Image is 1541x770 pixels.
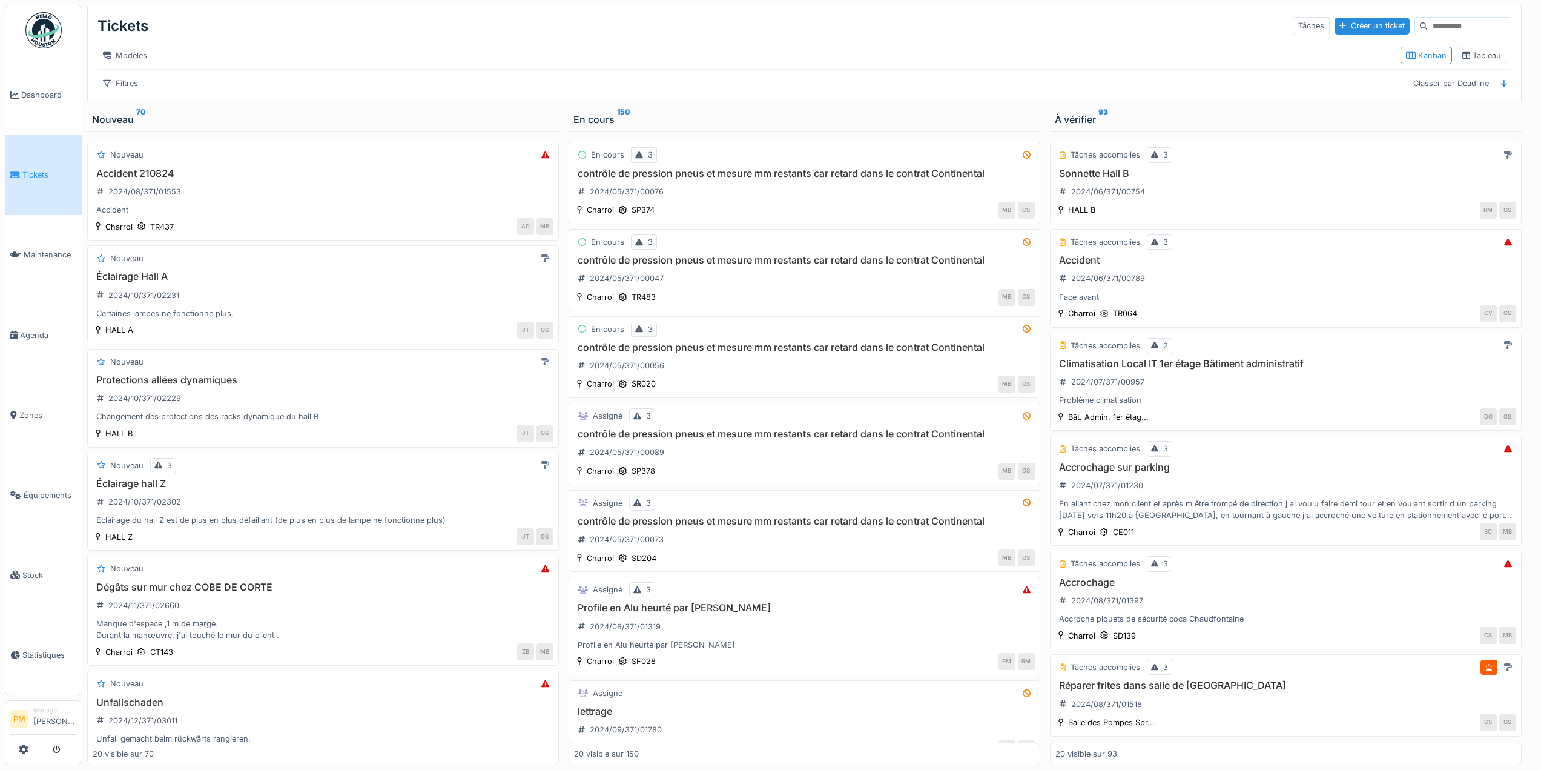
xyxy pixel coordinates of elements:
h3: Accident 210824 [93,168,553,179]
div: CV [1480,305,1497,322]
div: GS [1018,376,1035,393]
div: 3 [646,497,651,509]
a: Tickets [5,135,82,215]
div: SC [1480,523,1497,540]
div: GS [1018,549,1035,566]
div: CS [1480,627,1497,644]
div: GS [1018,289,1035,306]
div: Kanban [1406,50,1447,61]
div: 3 [646,584,651,596]
div: TR437 [150,221,174,233]
div: MV [998,740,1015,757]
div: En allant chez mon client et après m être trompé de direction j ai voulu faire demi tour et en vo... [1055,498,1516,521]
div: GS [1499,305,1516,322]
div: 3 [648,149,653,161]
a: Dashboard [5,55,82,135]
h3: Protections allées dynamiques [93,374,553,386]
div: TR483 [632,291,656,303]
div: Tâches accomplies [1071,236,1140,248]
div: JT [517,528,534,545]
a: Stock [5,535,82,615]
div: Tâches accomplies [1071,340,1140,351]
div: Classer par Deadline [1408,75,1494,92]
div: AD [517,218,534,235]
div: 3 [648,236,653,248]
h3: Accident [1055,254,1516,266]
div: MB [1499,523,1516,540]
h3: contrôle de pression pneus et mesure mm restants car retard dans le contrat Continental [574,428,1035,440]
div: En cours [591,324,624,335]
div: 2024/08/371/01319 [590,621,661,632]
div: Accident [93,204,553,216]
div: SF028 [632,655,656,667]
div: Tableau [1462,50,1501,61]
div: SD139 [1113,630,1136,642]
div: Modèles [97,47,153,64]
sup: 70 [136,112,146,127]
div: 2024/05/371/00076 [590,186,664,197]
div: 2024/05/371/00089 [590,446,664,458]
a: Agenda [5,295,82,375]
div: GS [1480,714,1497,731]
h3: Accrochage [1055,577,1516,588]
div: TR064 [1113,308,1137,319]
div: MB [998,463,1015,480]
div: 2024/06/371/00789 [1071,273,1145,284]
div: En cours [591,149,624,161]
div: Éclairage du hall Z est de plus en plus défaillant (de plus en plus de lampe ne fonctionne plus) [93,514,553,526]
span: Zones [19,410,77,421]
div: HALL B [105,428,133,439]
div: 2024/10/371/02302 [108,496,181,508]
div: Nouveau [92,112,554,127]
h3: Éclairage Hall A [93,271,553,282]
div: GS [1499,202,1516,219]
div: DG [1480,408,1497,425]
div: GS [1499,714,1516,731]
div: 3 [1163,443,1168,454]
span: Stock [22,569,77,581]
div: Unfall gemacht beim rückwärts rangieren. [93,733,553,745]
div: SP378 [632,465,655,477]
div: 2024/07/371/00957 [1071,376,1144,388]
div: 2024/05/371/00056 [590,360,664,371]
div: GS [1018,202,1035,219]
div: MV [1018,740,1035,757]
div: Certaines lampes ne fonctionne plus. [93,308,553,319]
div: Face avant [1055,291,1516,303]
div: Tâches accomplies [1071,149,1140,161]
div: Charroi [587,465,614,477]
div: Charroi [587,204,614,216]
li: [PERSON_NAME] [33,706,77,732]
div: 3 [1163,662,1168,673]
div: 2024/11/371/02660 [108,600,179,611]
div: Charroi [587,378,614,390]
div: Manager [33,706,77,715]
li: PM [10,710,28,728]
a: Maintenance [5,215,82,295]
div: 2024/08/371/01397 [1071,595,1143,606]
div: Bât. Admin. 1er étag... [1068,411,1149,423]
div: JT [517,425,534,442]
div: 2024/06/371/00754 [1071,186,1145,197]
div: 2024/09/371/01780 [590,724,662,735]
div: Tâches [1293,17,1330,35]
div: 2024/08/371/01518 [1071,699,1142,710]
div: 20 visible sur 150 [574,748,639,760]
div: Assigné [593,410,622,422]
div: GS [1018,463,1035,480]
div: Charroi [1068,630,1095,642]
div: Charroi [587,291,614,303]
div: 3 [167,460,172,471]
div: Charroi [105,221,133,233]
h3: Sonnette Hall B [1055,168,1516,179]
div: Nouveau [110,460,144,471]
div: 2024/07/371/01230 [1071,480,1143,491]
div: 3 [1163,149,1168,161]
div: MB [998,549,1015,566]
div: Filtres [97,75,144,92]
sup: 150 [617,112,630,127]
div: Charroi [105,646,133,658]
div: Manque d'espace ,1 m de marge. Durant la manœuvre, j'ai touché le mur du client . [93,618,553,641]
div: Nouveau [110,356,144,368]
div: MB [536,218,553,235]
